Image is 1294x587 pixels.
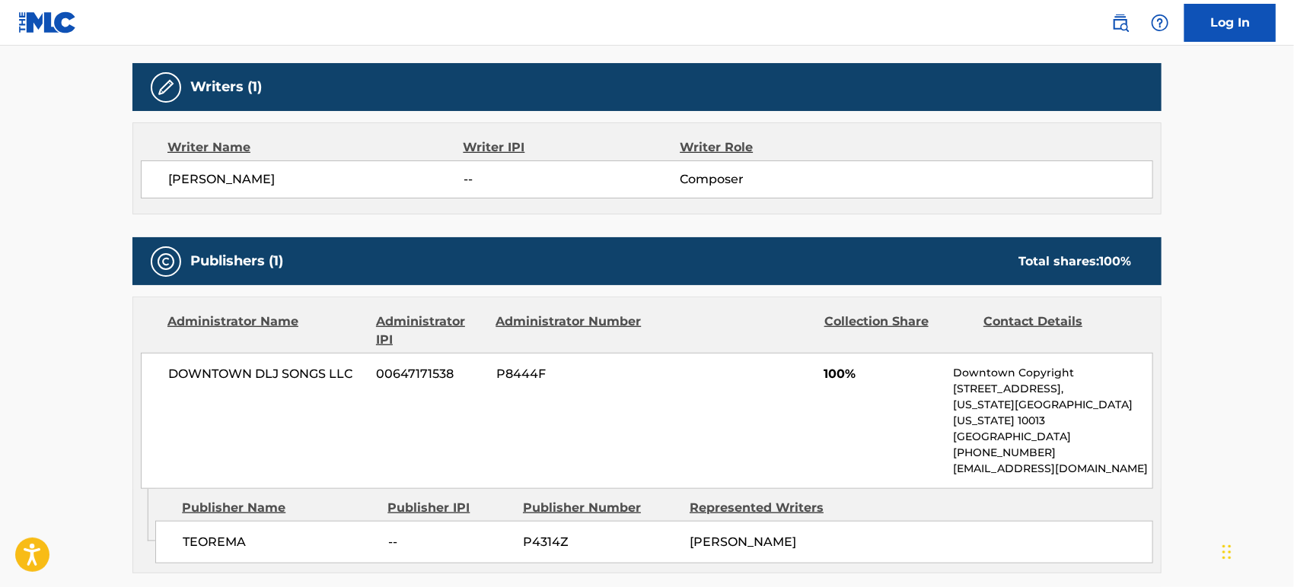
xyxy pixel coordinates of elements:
[954,461,1152,477] p: [EMAIL_ADDRESS][DOMAIN_NAME]
[464,170,680,189] span: --
[523,533,678,551] span: P4314Z
[190,78,262,96] h5: Writers (1)
[954,381,1152,397] p: [STREET_ADDRESS],
[523,499,678,517] div: Publisher Number
[157,78,175,97] img: Writers
[1111,14,1130,32] img: search
[824,365,942,383] span: 100%
[157,252,175,271] img: Publishers
[954,397,1152,429] p: [US_STATE][GEOGRAPHIC_DATA][US_STATE] 10013
[496,313,643,349] div: Administrator Number
[1222,529,1232,575] div: Drag
[954,365,1152,381] p: Downtown Copyright
[18,11,77,33] img: MLC Logo
[680,138,877,157] div: Writer Role
[1151,14,1169,32] img: help
[680,170,877,189] span: Composer
[1099,254,1131,268] span: 100 %
[954,445,1152,461] p: [PHONE_NUMBER]
[387,499,512,517] div: Publisher IPI
[388,533,512,551] span: --
[182,499,376,517] div: Publisher Name
[1184,4,1276,42] a: Log In
[1018,252,1131,271] div: Total shares:
[1218,514,1294,587] iframe: Chat Widget
[983,313,1131,349] div: Contact Details
[690,535,796,549] span: [PERSON_NAME]
[377,365,485,383] span: 00647171538
[167,138,464,157] div: Writer Name
[690,499,845,517] div: Represented Writers
[167,313,365,349] div: Administrator Name
[954,429,1152,445] p: [GEOGRAPHIC_DATA]
[1145,8,1175,38] div: Help
[190,252,283,270] h5: Publishers (1)
[168,170,464,189] span: [PERSON_NAME]
[1105,8,1136,38] a: Public Search
[824,313,972,349] div: Collection Share
[496,365,644,383] span: P8444F
[183,533,377,551] span: TEOREMA
[464,138,680,157] div: Writer IPI
[168,365,365,383] span: DOWNTOWN DLJ SONGS LLC
[376,313,484,349] div: Administrator IPI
